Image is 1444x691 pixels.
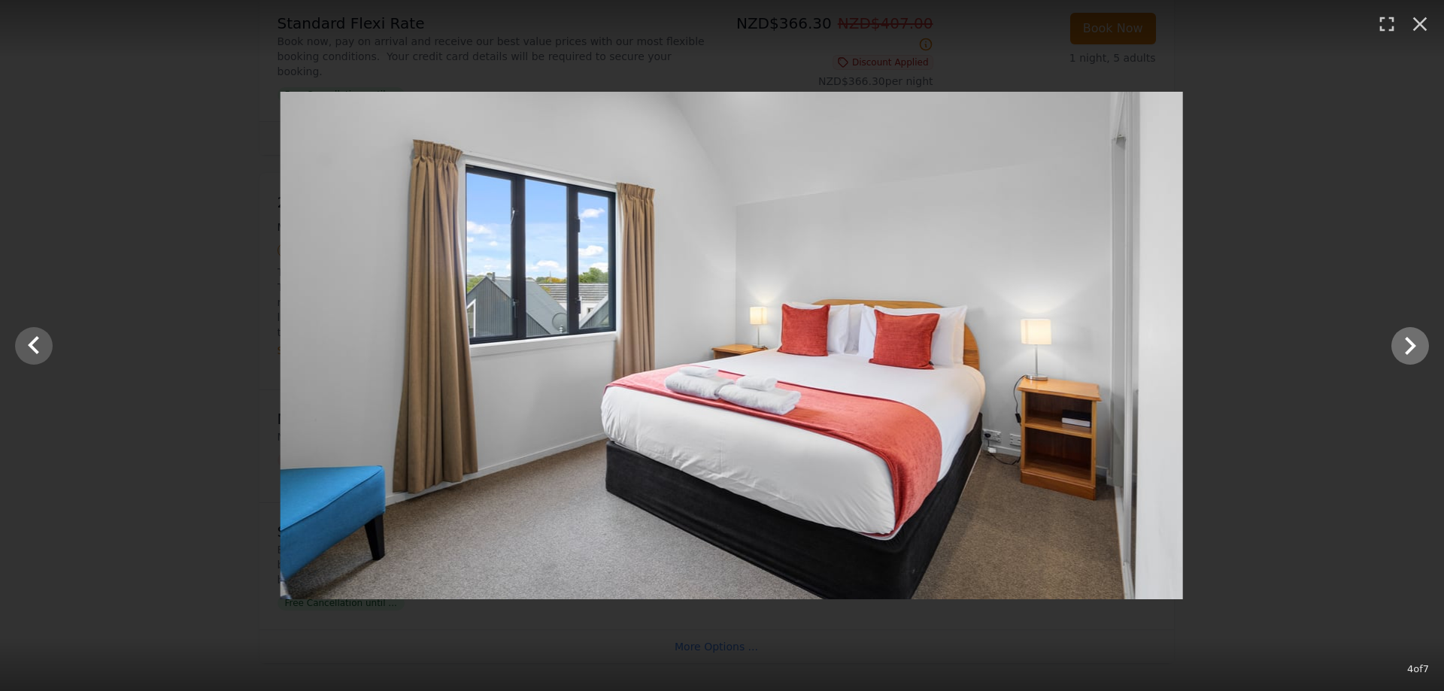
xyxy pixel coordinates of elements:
button: Close (esc) [1403,8,1436,41]
button: Show slide 5 of 7 [1391,327,1429,365]
button: Enter fullscreen (f) [1370,8,1403,41]
img: Image 4 [281,92,1183,599]
button: Show slide 3 of 7 [15,327,53,365]
span: 4 of 7 [1407,662,1429,677]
